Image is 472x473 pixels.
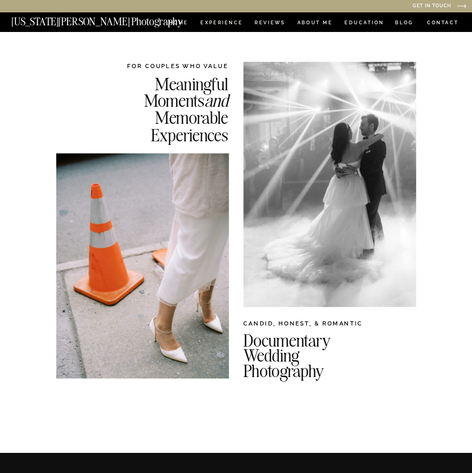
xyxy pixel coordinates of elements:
a: CONTACT [427,18,459,27]
a: HOME [167,20,190,27]
h2: CANDID, HONEST, & ROMANTIC [243,319,416,331]
a: Experience [200,20,242,27]
a: Get in Touch [333,4,451,9]
h2: Documentary Wedding Photography [243,333,451,373]
h2: Meaningful Moments Memorable Experiences [104,75,228,142]
a: EDUCATION [344,20,385,27]
h2: FOR COUPLES WHO VALUE [104,62,228,70]
i: and [204,90,228,112]
a: REVIEWS [255,20,284,27]
a: BLOG [395,20,414,27]
a: ABOUT ME [297,20,333,27]
a: [US_STATE][PERSON_NAME] Photography [11,16,209,23]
